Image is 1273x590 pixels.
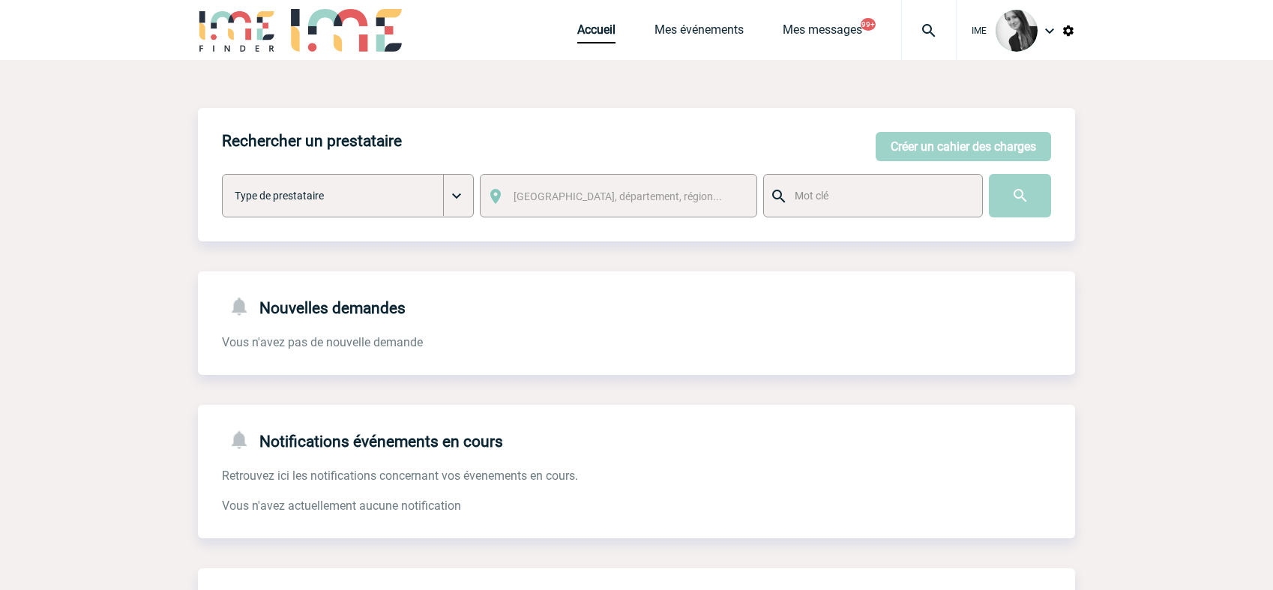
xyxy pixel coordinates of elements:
[228,295,259,317] img: notifications-24-px-g.png
[577,22,616,43] a: Accueil
[783,22,862,43] a: Mes messages
[222,429,503,451] h4: Notifications événements en cours
[222,295,406,317] h4: Nouvelles demandes
[654,22,744,43] a: Mes événements
[222,132,402,150] h4: Rechercher un prestataire
[222,335,423,349] span: Vous n'avez pas de nouvelle demande
[228,429,259,451] img: notifications-24-px-g.png
[514,190,722,202] span: [GEOGRAPHIC_DATA], département, région...
[222,469,578,483] span: Retrouvez ici les notifications concernant vos évenements en cours.
[972,25,987,36] span: IME
[989,174,1051,217] input: Submit
[222,499,461,513] span: Vous n'avez actuellement aucune notification
[791,186,969,205] input: Mot clé
[996,10,1038,52] img: 101050-0.jpg
[861,18,876,31] button: 99+
[198,9,276,52] img: IME-Finder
